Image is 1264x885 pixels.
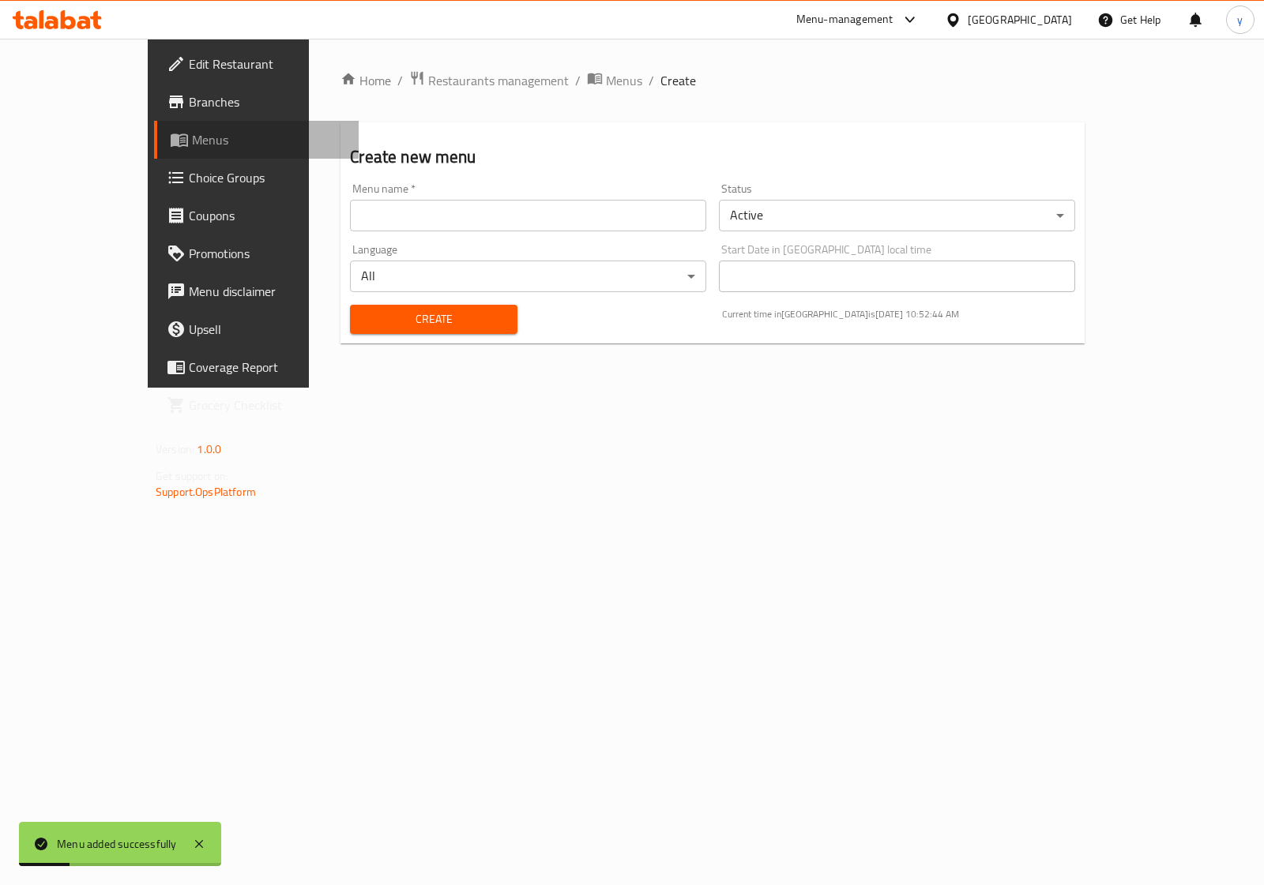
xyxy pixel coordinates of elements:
[722,307,1075,321] p: Current time in [GEOGRAPHIC_DATA] is [DATE] 10:52:44 AM
[154,159,359,197] a: Choice Groups
[397,71,403,90] li: /
[154,272,359,310] a: Menu disclaimer
[350,305,517,334] button: Create
[350,200,706,231] input: Please enter Menu name
[154,121,359,159] a: Menus
[575,71,581,90] li: /
[428,71,569,90] span: Restaurants management
[719,200,1075,231] div: Active
[189,396,346,414] span: Grocery Checklist
[156,482,256,502] a: Support.OpsPlatform
[189,54,346,73] span: Edit Restaurant
[587,70,642,91] a: Menus
[350,261,706,292] div: All
[154,348,359,386] a: Coverage Report
[154,197,359,234] a: Coupons
[606,71,642,90] span: Menus
[340,70,1085,91] nav: breadcrumb
[968,11,1072,28] div: [GEOGRAPHIC_DATA]
[189,358,346,377] span: Coverage Report
[1237,11,1243,28] span: y
[649,71,654,90] li: /
[350,145,1075,169] h2: Create new menu
[796,10,893,29] div: Menu-management
[154,234,359,272] a: Promotions
[189,320,346,339] span: Upsell
[189,206,346,225] span: Coupons
[409,70,569,91] a: Restaurants management
[340,71,391,90] a: Home
[189,92,346,111] span: Branches
[154,386,359,424] a: Grocery Checklist
[189,168,346,187] span: Choice Groups
[154,45,359,83] a: Edit Restaurant
[189,244,346,263] span: Promotions
[156,439,194,459] span: Version:
[154,310,359,348] a: Upsell
[363,309,504,329] span: Create
[192,130,346,149] span: Menus
[154,83,359,121] a: Branches
[57,835,177,853] div: Menu added successfully
[660,71,696,90] span: Create
[197,439,221,459] span: 1.0.0
[156,466,228,486] span: Get support on:
[189,282,346,301] span: Menu disclaimer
